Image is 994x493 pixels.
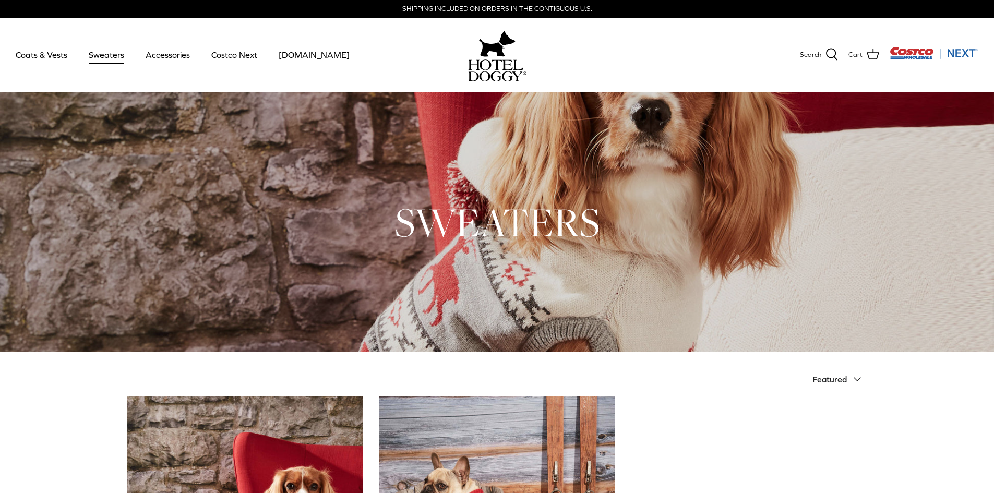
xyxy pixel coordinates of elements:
[848,50,863,61] span: Cart
[479,28,516,59] img: hoteldoggy.com
[136,37,199,73] a: Accessories
[269,37,359,73] a: [DOMAIN_NAME]
[812,368,868,391] button: Featured
[848,48,879,62] a: Cart
[79,37,134,73] a: Sweaters
[202,37,267,73] a: Costco Next
[468,59,526,81] img: hoteldoggycom
[890,46,978,59] img: Costco Next
[890,53,978,61] a: Visit Costco Next
[800,50,821,61] span: Search
[812,375,847,384] span: Featured
[6,37,77,73] a: Coats & Vests
[468,28,526,81] a: hoteldoggy.com hoteldoggycom
[127,197,868,248] h1: SWEATERS
[800,48,838,62] a: Search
